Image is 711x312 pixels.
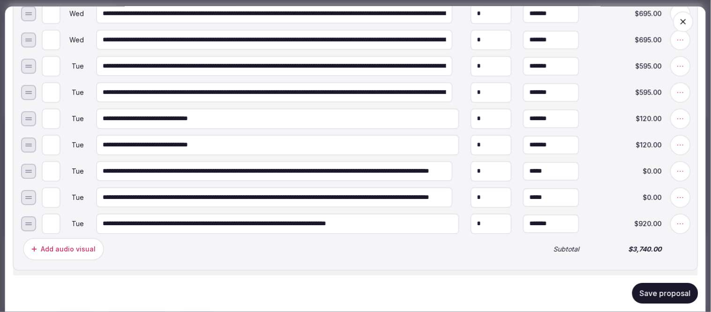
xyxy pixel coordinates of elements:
div: Subtotal [521,244,581,254]
div: Tue [62,168,85,175]
span: $0.00 [591,194,662,201]
button: Add audio visual [23,238,104,260]
div: Tue [62,89,85,96]
button: Save proposal [632,283,698,304]
div: Tue [62,194,85,201]
span: $0.00 [591,168,662,175]
span: $920.00 [591,221,662,227]
span: $120.00 [591,115,662,122]
div: Add audio visual [41,244,96,254]
div: Tue [62,115,85,122]
div: Wed [62,37,85,43]
div: Tue [62,221,85,227]
span: $595.00 [591,63,662,69]
span: $120.00 [591,142,662,148]
div: Tue [62,63,85,69]
span: $595.00 [591,89,662,96]
span: $3,740.00 [591,246,662,252]
span: $695.00 [591,37,662,43]
div: Tue [62,142,85,148]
